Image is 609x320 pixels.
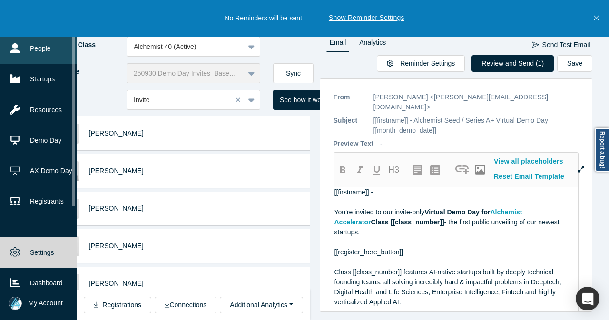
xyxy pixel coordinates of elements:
[334,188,373,196] span: [[firstname]] -
[9,297,22,310] img: Mia Scott's Account
[273,63,314,83] button: Sync
[225,13,302,23] p: No Reminders will be sent
[334,268,563,306] span: Class [[class_number]] features AI-native startups built by deeply technical founding teams, all ...
[47,63,127,80] label: List Name
[427,162,444,178] button: create uolbg-list-item
[385,162,403,178] button: H3
[380,139,383,149] p: -
[373,92,579,112] p: [PERSON_NAME] <[PERSON_NAME][EMAIL_ADDRESS][DOMAIN_NAME]>
[155,297,216,313] button: Connections
[47,90,127,107] label: Template
[220,297,303,313] button: Additional Analytics
[489,168,570,185] button: Reset Email Template
[89,280,144,287] a: [PERSON_NAME]
[334,218,561,236] span: - the first public unveiling of our newest startups.
[334,248,403,256] span: [[register_here_button]]
[356,37,389,52] a: Analytics
[89,167,144,175] a: [PERSON_NAME]
[89,129,144,137] a: [PERSON_NAME]
[377,55,465,72] button: Reminder Settings
[329,13,404,23] button: Show Reminder Settings
[326,37,350,52] a: Email
[532,37,591,53] button: Send Test Email
[471,55,554,72] button: Review and Send (1)
[334,139,374,149] p: Preview Text
[334,92,367,112] p: From
[373,116,579,136] p: [[firstname]] - Alchemist Seed / Series A+ Virtual Demo Day [[month_demo_date]]
[89,204,144,212] a: [PERSON_NAME]
[84,297,151,313] button: Registrations
[47,37,127,53] label: Demoing Class
[273,90,337,110] button: See how it works
[29,298,63,308] span: My Account
[334,208,425,216] span: You're invited to our invite-only
[9,297,63,310] button: My Account
[489,153,569,170] button: View all placeholders
[89,242,144,250] a: [PERSON_NAME]
[424,208,490,216] span: Virtual Demo Day for
[595,128,609,172] a: Report a bug!
[557,55,592,72] button: Save
[334,116,367,136] p: Subject
[371,218,444,226] span: Class [[class_number]]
